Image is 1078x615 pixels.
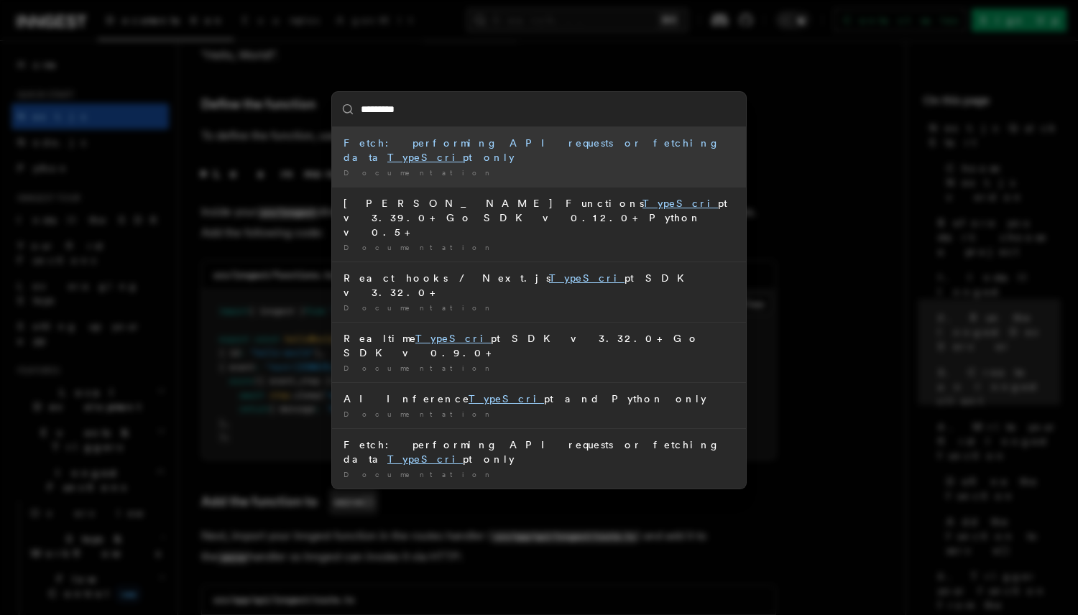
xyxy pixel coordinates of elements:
div: AI Inference pt and Python only [344,392,734,406]
span: Documentation [344,470,495,478]
mark: TypeScri [415,333,491,344]
span: Documentation [344,410,495,418]
div: React hooks / Next.js pt SDK v3.32.0+ [344,271,734,300]
mark: TypeScri [387,453,463,465]
div: Fetch: performing API requests or fetching data pt only [344,136,734,165]
div: Realtime pt SDK v3.32.0+ Go SDK v0.9.0+ [344,331,734,360]
mark: TypeScri [469,393,544,404]
mark: TypeScri [642,198,718,209]
span: Documentation [344,303,495,312]
span: Documentation [344,168,495,177]
div: [PERSON_NAME] Functions pt v3.39.0+ Go SDK v0.12.0+ Python v0.5+ [344,196,734,239]
mark: TypeScri [387,152,463,163]
span: Documentation [344,364,495,372]
div: Fetch: performing API requests or fetching data pt only [344,438,734,466]
mark: TypeScri [549,272,625,284]
span: Documentation [344,243,495,251]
